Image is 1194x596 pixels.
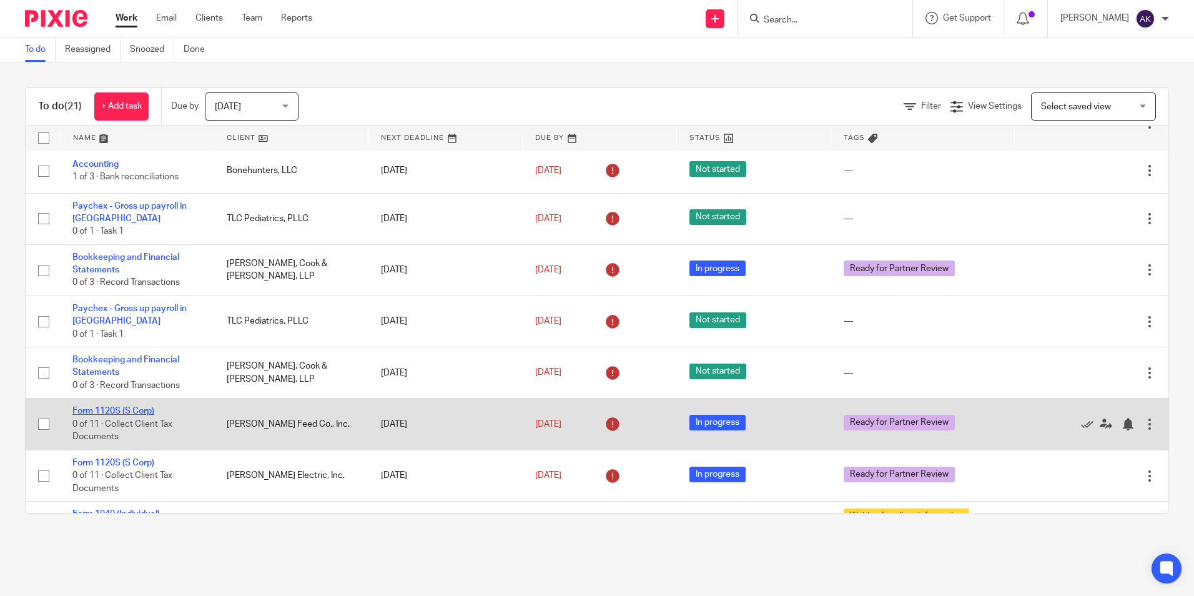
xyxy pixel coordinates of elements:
span: Ready for Partner Review [844,261,955,276]
td: [DATE] [368,244,523,296]
span: [DATE] [535,266,561,274]
span: View Settings [968,102,1022,111]
a: Form 1120S (S Corp) [72,459,154,467]
img: Pixie [25,10,87,27]
span: 0 of 1 · Task 1 [72,227,124,236]
a: Clients [195,12,223,24]
td: [DATE] [368,450,523,501]
a: Paychex - Gross up payroll in [GEOGRAPHIC_DATA] [72,202,187,223]
span: Not started [689,161,746,177]
a: Bookkeeping and Financial Statements [72,355,179,377]
img: svg%3E [1135,9,1155,29]
td: [PERSON_NAME], Cook & [PERSON_NAME], LLP [214,347,368,399]
div: --- [844,164,1002,177]
td: [DATE] [368,347,523,399]
td: TLC Pediatrics, PLLC [214,193,368,244]
a: Accounting [72,160,119,169]
a: Mark as done [1081,418,1100,430]
span: In progress [689,467,746,482]
td: [DATE] [368,399,523,450]
span: [DATE] [535,166,561,175]
a: Paychex - Gross up payroll in [GEOGRAPHIC_DATA] [72,304,187,325]
span: In progress [689,261,746,276]
a: Reassigned [65,37,121,62]
td: Bonehunters, LLC [214,149,368,193]
a: To do [25,37,56,62]
a: Bookkeeping and Financial Statements [72,253,179,274]
h1: To do [38,100,82,113]
span: Not started [689,209,746,225]
span: 0 of 11 · Collect Client Tax Documents [72,420,172,442]
span: [DATE] [535,369,561,377]
td: [PERSON_NAME] Feed Co., Inc. [214,399,368,450]
span: 0 of 3 · Record Transactions [72,279,180,287]
a: Work [116,12,137,24]
span: Not started [689,364,746,379]
span: [DATE] [215,102,241,111]
a: Team [242,12,262,24]
span: 1 of 3 · Bank reconciliations [72,172,179,181]
p: Due by [171,100,199,112]
span: 0 of 1 · Task 1 [72,330,124,339]
input: Search [762,15,875,26]
span: [DATE] [535,471,561,480]
a: Snoozed [130,37,174,62]
a: Done [184,37,214,62]
span: [DATE] [535,214,561,223]
span: (21) [64,101,82,111]
a: + Add task [94,92,149,121]
span: In progress [689,415,746,430]
span: Get Support [943,14,991,22]
a: Form 1040 (Individual) [72,510,160,519]
td: [DATE] [368,149,523,193]
span: Ready for Partner Review [844,467,955,482]
span: Waiting for client information [844,509,969,524]
td: TLC Pediatrics, PLLC [214,296,368,347]
a: Reports [281,12,312,24]
td: [PERSON_NAME] and [PERSON_NAME] [214,502,368,553]
span: [DATE] [535,420,561,429]
span: [DATE] [535,317,561,325]
td: [DATE] [368,193,523,244]
span: Select saved view [1041,102,1111,111]
p: [PERSON_NAME] [1060,12,1129,24]
td: [PERSON_NAME], Cook & [PERSON_NAME], LLP [214,244,368,296]
span: Not started [689,312,746,328]
span: Filter [921,102,941,111]
div: --- [844,212,1002,225]
div: --- [844,315,1002,327]
div: --- [844,367,1002,379]
span: Tags [844,134,865,141]
td: [DATE] [368,296,523,347]
a: Email [156,12,177,24]
td: [PERSON_NAME] Electric, Inc. [214,450,368,501]
a: Form 1120S (S Corp) [72,407,154,415]
span: Ready for Partner Review [844,415,955,430]
td: [DATE] [368,502,523,553]
span: 0 of 11 · Collect Client Tax Documents [72,471,172,493]
span: 0 of 3 · Record Transactions [72,381,180,390]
